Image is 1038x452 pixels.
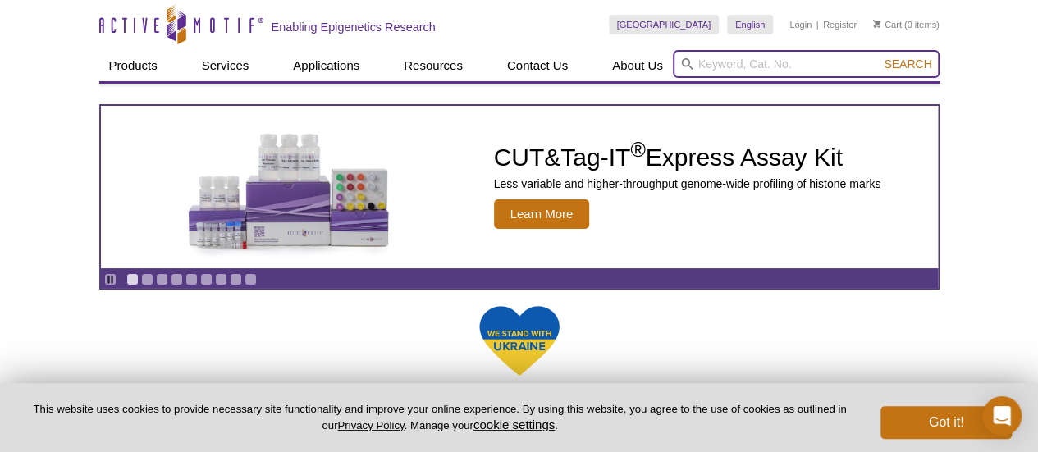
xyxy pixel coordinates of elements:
[879,57,936,71] button: Search
[141,273,153,285] a: Go to slide 2
[473,418,555,431] button: cookie settings
[101,106,938,268] article: CUT&Tag-IT Express Assay Kit
[337,419,404,431] a: Privacy Policy
[192,50,259,81] a: Services
[283,50,369,81] a: Applications
[230,273,242,285] a: Go to slide 8
[873,15,940,34] li: (0 items)
[727,15,773,34] a: English
[673,50,940,78] input: Keyword, Cat. No.
[153,97,424,277] img: CUT&Tag-IT Express Assay Kit
[156,273,168,285] a: Go to slide 3
[394,50,473,81] a: Resources
[245,273,257,285] a: Go to slide 9
[609,15,720,34] a: [GEOGRAPHIC_DATA]
[884,57,931,71] span: Search
[494,176,881,191] p: Less variable and higher-throughput genome-wide profiling of histone marks
[494,199,590,229] span: Learn More
[171,273,183,285] a: Go to slide 4
[101,106,938,268] a: CUT&Tag-IT Express Assay Kit CUT&Tag-IT®Express Assay Kit Less variable and higher-throughput gen...
[215,273,227,285] a: Go to slide 7
[99,50,167,81] a: Products
[823,19,857,30] a: Register
[630,138,645,161] sup: ®
[478,304,560,377] img: We Stand With Ukraine
[200,273,213,285] a: Go to slide 6
[494,145,881,170] h2: CUT&Tag-IT Express Assay Kit
[873,20,880,28] img: Your Cart
[789,19,812,30] a: Login
[126,273,139,285] a: Go to slide 1
[185,273,198,285] a: Go to slide 5
[104,273,117,285] a: Toggle autoplay
[497,50,578,81] a: Contact Us
[272,20,436,34] h2: Enabling Epigenetics Research
[880,406,1012,439] button: Got it!
[816,15,819,34] li: |
[26,402,853,433] p: This website uses cookies to provide necessary site functionality and improve your online experie...
[982,396,1022,436] div: Open Intercom Messenger
[602,50,673,81] a: About Us
[873,19,902,30] a: Cart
